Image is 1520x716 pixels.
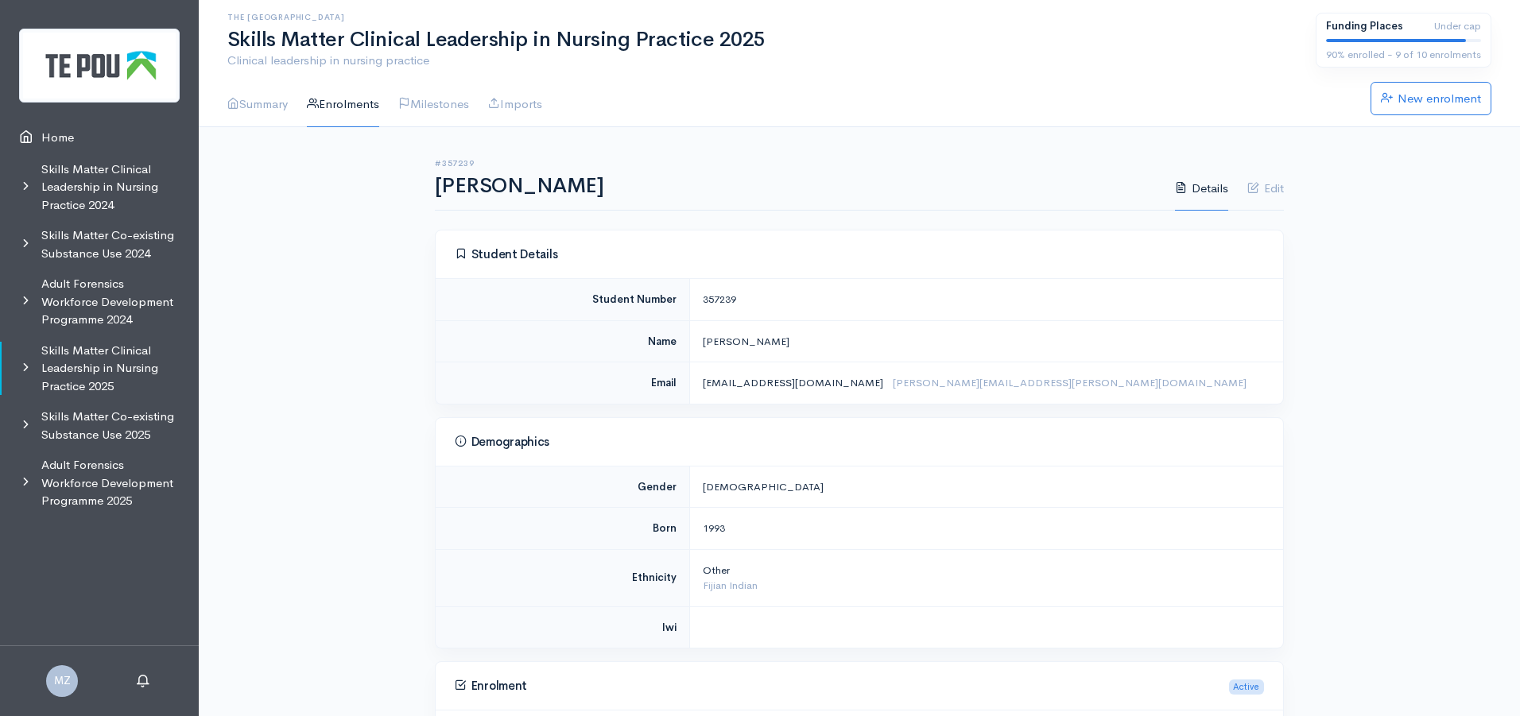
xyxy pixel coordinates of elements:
[436,549,690,606] td: Ethnicity
[436,606,690,648] td: Iwi
[488,82,542,127] a: Imports
[455,679,1229,693] h4: Enrolment
[46,665,78,697] span: MZ
[703,292,1264,308] div: 357239
[1175,166,1228,211] a: Details
[436,279,690,321] td: Student Number
[455,435,1264,449] h4: Demographics
[46,672,78,687] a: MZ
[436,466,690,508] td: Gender
[455,247,1264,261] h4: Student Details
[227,82,288,127] a: Summary
[19,29,180,103] img: Te Pou
[436,320,690,362] td: Name
[227,29,1297,52] h1: Skills Matter Clinical Leadership in Nursing Practice 2025
[1434,18,1481,34] span: Under cap
[690,508,1283,550] td: 1993
[227,52,1297,70] p: Clinical leadership in nursing practice
[1247,166,1284,211] a: Edit
[703,563,1264,579] div: Other
[436,362,690,404] td: Email
[1326,47,1481,63] div: 90% enrolled - 9 of 10 enrolments
[436,508,690,550] td: Born
[703,578,1264,594] div: Fijian Indian
[690,466,1283,508] td: [DEMOGRAPHIC_DATA]
[690,362,1283,404] td: [EMAIL_ADDRESS][DOMAIN_NAME]
[435,159,1156,168] h6: #357239
[893,376,1247,389] span: [PERSON_NAME][EMAIL_ADDRESS][PERSON_NAME][DOMAIN_NAME]
[435,175,1156,198] h1: [PERSON_NAME]
[307,82,379,127] a: Enrolments
[1326,19,1403,33] b: Funding Places
[227,13,1297,21] h6: The [GEOGRAPHIC_DATA]
[703,334,1264,350] div: [PERSON_NAME]
[398,82,469,127] a: Milestones
[1229,679,1264,695] span: Active
[1371,82,1491,115] a: New enrolment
